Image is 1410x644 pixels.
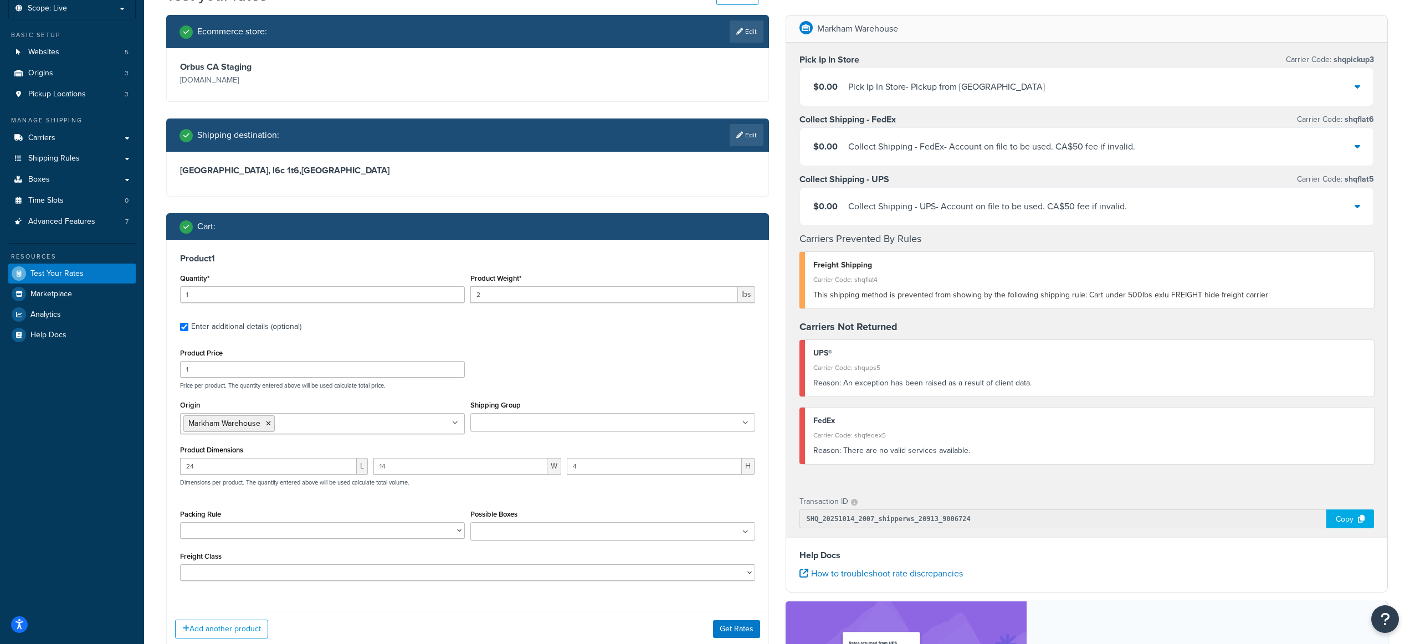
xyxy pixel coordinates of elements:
[180,401,200,409] label: Origin
[180,73,465,88] p: [DOMAIN_NAME]
[180,286,465,303] input: 0
[8,63,136,84] li: Origins
[470,401,521,409] label: Shipping Group
[813,377,841,389] span: Reason:
[30,269,84,279] span: Test Your Rates
[813,413,1366,429] div: FedEx
[30,331,66,340] span: Help Docs
[799,494,848,509] p: Transaction ID
[8,190,136,211] li: Time Slots
[180,253,755,264] h3: Product 1
[8,264,136,284] a: Test Your Rates
[848,79,1045,95] div: Pick Ip In Store - Pickup from [GEOGRAPHIC_DATA]
[8,84,136,105] a: Pickup Locations3
[8,169,136,190] a: Boxes
[813,80,838,93] span: $0.00
[8,30,136,40] div: Basic Setup
[813,427,1366,443] div: Carrier Code: shqfedex5
[180,349,223,357] label: Product Price
[180,323,188,331] input: Enter additional details (optional)
[8,212,136,232] a: Advanced Features7
[799,320,898,334] strong: Carriers Not Returned
[180,510,221,518] label: Packing Rule
[799,54,859,65] h3: Pick Ip In Store
[1342,114,1374,125] span: shqflat6
[125,48,129,57] span: 5
[813,257,1366,273] div: Freight Shipping
[8,305,136,324] a: Analytics
[1371,605,1399,633] button: Open Resource Center
[180,165,755,176] h3: [GEOGRAPHIC_DATA], l6c 1t6 , [GEOGRAPHIC_DATA]
[817,21,898,37] p: Markham Warehouse
[125,217,129,226] span: 7
[8,42,136,63] li: Websites
[799,174,889,185] h3: Collect Shipping - UPS
[470,510,517,518] label: Possible Boxes
[813,375,1366,391] div: An exception has been raised as a result of client data.
[813,360,1366,375] div: Carrier Code: shqups5
[28,133,55,143] span: Carriers
[28,69,53,78] span: Origins
[125,196,129,205] span: 0
[197,221,216,231] h2: Cart :
[813,272,1366,287] div: Carrier Code: shqflat4
[813,200,838,213] span: $0.00
[8,190,136,211] a: Time Slots0
[188,418,260,429] span: Markham Warehouse
[738,286,755,303] span: lbs
[8,212,136,232] li: Advanced Features
[470,286,738,303] input: 0.00
[8,252,136,261] div: Resources
[177,382,758,389] p: Price per product. The quantity entered above will be used calculate total price.
[1342,173,1374,185] span: shqflat5
[8,128,136,148] a: Carriers
[799,549,1375,562] h4: Help Docs
[848,139,1135,154] div: Collect Shipping - FedEx - Account on file to be used. CA$50 fee if invalid.
[1286,52,1374,68] p: Carrier Code:
[8,284,136,304] a: Marketplace
[1297,112,1374,127] p: Carrier Code:
[8,84,136,105] li: Pickup Locations
[1326,509,1374,528] div: Copy
[813,346,1366,361] div: UPS®
[28,217,95,226] span: Advanced Features
[799,231,1375,246] h4: Carriers Prevented By Rules
[8,42,136,63] a: Websites5
[125,69,129,78] span: 3
[813,289,1268,301] span: This shipping method is prevented from showing by the following shipping rule: Cart under 500lbs ...
[197,130,279,140] h2: Shipping destination :
[713,620,760,638] button: Get Rates
[813,445,841,456] span: Reason:
[30,290,72,299] span: Marketplace
[180,61,465,73] h3: Orbus CA Staging
[30,310,61,320] span: Analytics
[357,458,368,475] span: L
[799,114,896,125] h3: Collect Shipping - FedEx
[742,458,755,475] span: H
[28,175,50,184] span: Boxes
[28,154,80,163] span: Shipping Rules
[28,90,86,99] span: Pickup Locations
[8,116,136,125] div: Manage Shipping
[8,148,136,169] a: Shipping Rules
[813,140,838,153] span: $0.00
[730,124,763,146] a: Edit
[470,274,521,282] label: Product Weight*
[180,552,222,560] label: Freight Class
[125,90,129,99] span: 3
[813,443,1366,458] div: There are no valid services available.
[547,458,561,475] span: W
[175,620,268,638] button: Add another product
[8,325,136,345] a: Help Docs
[8,63,136,84] a: Origins3
[191,319,301,334] div: Enter additional details (optional)
[730,20,763,43] a: Edit
[28,48,59,57] span: Websites
[28,196,64,205] span: Time Slots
